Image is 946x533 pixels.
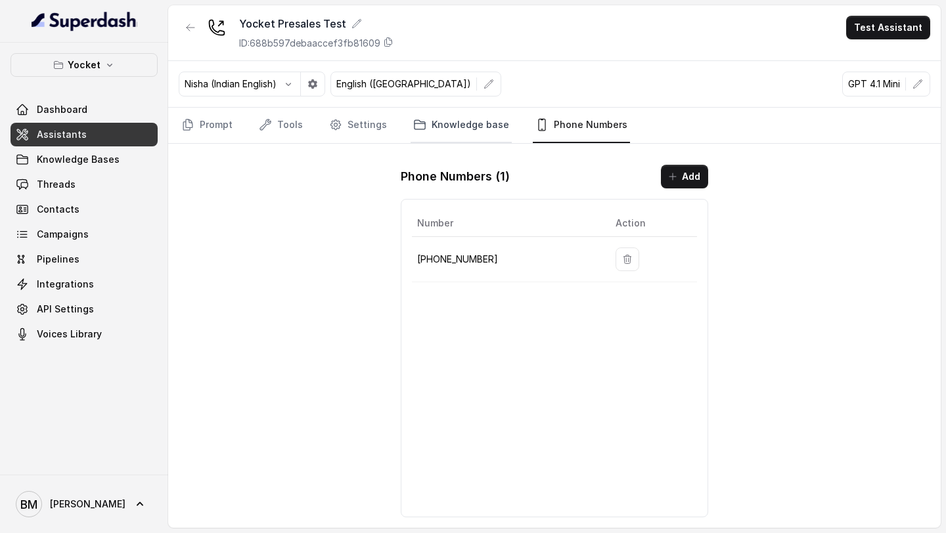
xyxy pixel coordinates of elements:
[11,272,158,296] a: Integrations
[401,166,510,187] h1: Phone Numbers ( 1 )
[411,108,512,143] a: Knowledge base
[11,198,158,221] a: Contacts
[37,253,79,266] span: Pipelines
[11,148,158,171] a: Knowledge Bases
[239,37,380,50] p: ID: 688b597debaaccef3fb81609
[412,210,605,237] th: Number
[661,165,708,188] button: Add
[179,108,930,143] nav: Tabs
[50,498,125,511] span: [PERSON_NAME]
[11,486,158,522] a: [PERSON_NAME]
[179,108,235,143] a: Prompt
[37,228,89,241] span: Campaigns
[327,108,390,143] a: Settings
[68,57,101,73] p: Yocket
[37,203,79,216] span: Contacts
[11,173,158,196] a: Threads
[11,98,158,121] a: Dashboard
[37,128,87,141] span: Assistants
[11,53,158,77] button: Yocket
[37,303,94,316] span: API Settings
[11,247,158,271] a: Pipelines
[848,77,900,91] p: GPT 4.1 Mini
[11,223,158,246] a: Campaigns
[37,278,94,291] span: Integrations
[37,328,102,341] span: Voices Library
[11,297,158,321] a: API Settings
[256,108,305,143] a: Tools
[533,108,630,143] a: Phone Numbers
[37,178,76,191] span: Threads
[417,251,595,267] p: [PHONE_NUMBER]
[185,77,277,91] p: Nisha (Indian English)
[605,210,697,237] th: Action
[846,16,930,39] button: Test Assistant
[37,153,120,166] span: Knowledge Bases
[37,103,87,116] span: Dashboard
[11,322,158,346] a: Voices Library
[20,498,37,511] text: BM
[32,11,137,32] img: light.svg
[11,123,158,146] a: Assistants
[239,16,394,32] div: Yocket Presales Test
[336,77,471,91] p: English ([GEOGRAPHIC_DATA])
